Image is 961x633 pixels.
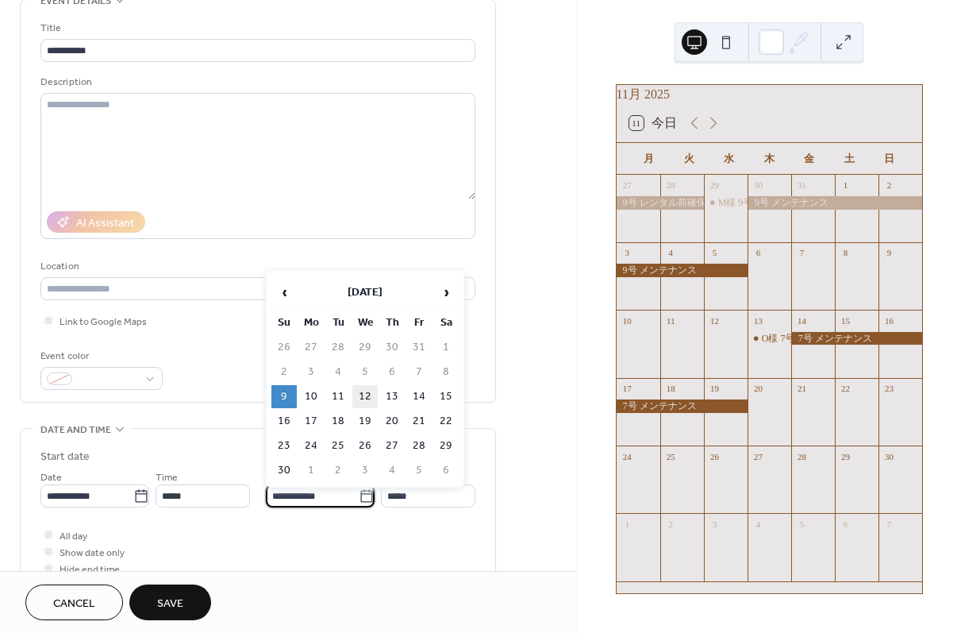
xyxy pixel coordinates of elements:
[60,314,147,330] span: Link to Google Maps
[352,361,378,384] td: 5
[748,196,922,210] div: 9号 メンテナンス
[840,518,851,530] div: 6
[749,143,789,175] div: 木
[665,518,677,530] div: 2
[433,361,459,384] td: 8
[709,143,749,175] div: 水
[271,410,297,433] td: 16
[60,545,125,562] span: Show date only
[379,459,405,482] td: 4
[298,336,324,359] td: 27
[40,20,472,37] div: Title
[433,459,459,482] td: 6
[752,247,764,259] div: 6
[406,459,432,482] td: 5
[840,383,851,395] div: 22
[665,383,677,395] div: 18
[434,276,458,308] span: ›
[870,143,909,175] div: 日
[352,385,378,408] td: 12
[796,518,808,530] div: 5
[325,336,351,359] td: 28
[53,596,95,612] span: Cancel
[709,247,721,259] div: 5
[298,434,324,457] td: 24
[325,385,351,408] td: 11
[617,399,748,413] div: 7号 メンテナンス
[406,410,432,433] td: 21
[704,196,748,210] div: M様 9号レンタル
[762,332,833,345] div: O様 7号レンタル
[271,361,297,384] td: 2
[709,179,721,191] div: 29
[669,143,709,175] div: 火
[665,450,677,462] div: 25
[621,247,633,259] div: 3
[379,410,405,433] td: 20
[621,518,633,530] div: 1
[752,450,764,462] div: 27
[840,450,851,462] div: 29
[298,459,324,482] td: 1
[271,434,297,457] td: 23
[325,434,351,457] td: 25
[406,361,432,384] td: 7
[272,276,296,308] span: ‹
[271,459,297,482] td: 30
[325,311,351,334] th: Tu
[748,332,791,345] div: O様 7号レンタル
[352,459,378,482] td: 3
[406,336,432,359] td: 31
[883,383,895,395] div: 23
[40,469,62,486] span: Date
[325,459,351,482] td: 2
[379,434,405,457] td: 27
[718,196,791,210] div: M様 9号レンタル
[60,562,120,578] span: Hide end time
[883,450,895,462] div: 30
[709,383,721,395] div: 19
[752,383,764,395] div: 20
[796,179,808,191] div: 31
[796,315,808,326] div: 14
[433,434,459,457] td: 29
[156,469,178,486] span: Time
[709,450,721,462] div: 26
[752,179,764,191] div: 30
[883,315,895,326] div: 16
[752,518,764,530] div: 4
[796,450,808,462] div: 28
[298,276,432,310] th: [DATE]
[40,449,90,465] div: Start date
[25,585,123,620] button: Cancel
[883,518,895,530] div: 7
[271,311,297,334] th: Su
[624,112,682,134] button: 11今日
[617,264,748,277] div: 9号 メンテナンス
[406,311,432,334] th: Fr
[752,315,764,326] div: 13
[406,385,432,408] td: 14
[840,315,851,326] div: 15
[298,311,324,334] th: Mo
[379,385,405,408] td: 13
[352,410,378,433] td: 19
[352,311,378,334] th: We
[352,434,378,457] td: 26
[379,311,405,334] th: Th
[883,247,895,259] div: 9
[790,143,829,175] div: 金
[665,247,677,259] div: 4
[883,179,895,191] div: 2
[621,383,633,395] div: 17
[796,247,808,259] div: 7
[433,385,459,408] td: 15
[40,422,111,438] span: Date and time
[325,361,351,384] td: 4
[617,85,922,104] div: 11月 2025
[40,74,472,91] div: Description
[629,143,669,175] div: 月
[298,410,324,433] td: 17
[433,311,459,334] th: Sa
